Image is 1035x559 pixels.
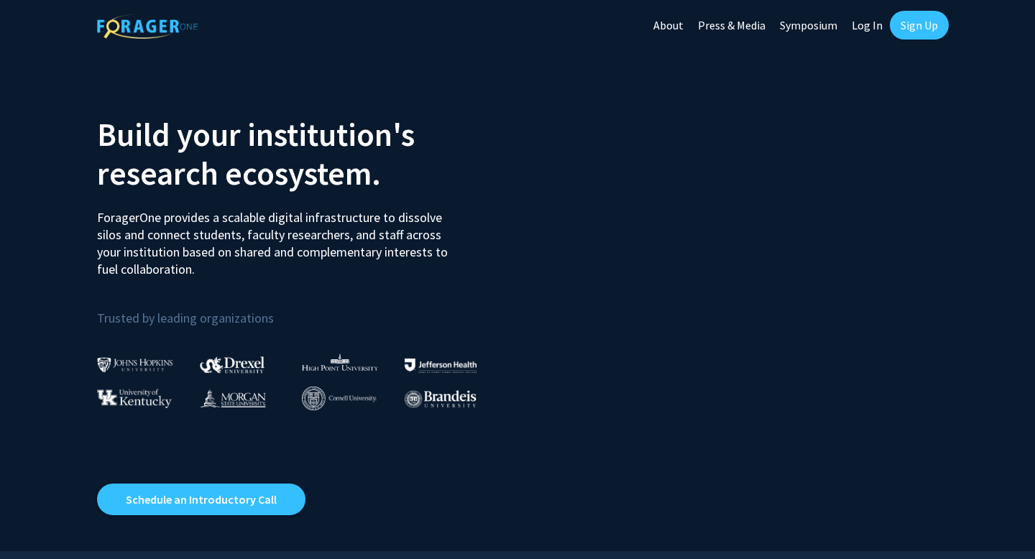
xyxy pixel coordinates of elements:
[97,14,198,39] img: ForagerOne Logo
[405,359,477,372] img: Thomas Jefferson University
[302,354,378,371] img: High Point University
[97,357,173,372] img: Johns Hopkins University
[97,389,172,408] img: University of Kentucky
[200,389,266,407] img: Morgan State University
[97,290,507,329] p: Trusted by leading organizations
[97,115,507,193] h2: Build your institution's research ecosystem.
[405,390,477,408] img: Brandeis University
[97,484,305,515] a: Opens in a new tab
[97,198,458,278] p: ForagerOne provides a scalable digital infrastructure to dissolve silos and connect students, fac...
[200,356,264,373] img: Drexel University
[302,387,377,410] img: Cornell University
[890,11,949,40] a: Sign Up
